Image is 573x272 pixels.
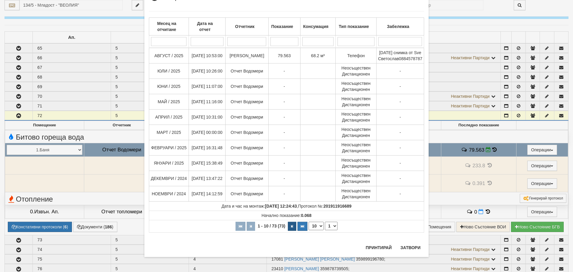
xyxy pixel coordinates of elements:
span: Протокол №: [298,204,352,209]
td: Отчет Водомери [225,186,268,202]
td: Телефон [335,48,376,63]
b: Консумация [303,24,328,29]
th: Показание: No sort applied, activate to apply an ascending sort [268,18,300,36]
b: Дата на отчет [197,21,213,32]
th: Консумация: No sort applied, activate to apply an ascending sort [300,18,335,36]
th: Отчетник: No sort applied, activate to apply an ascending sort [225,18,268,36]
button: Принтирай [362,243,395,252]
span: 1 - 10 / 73 (73) [256,224,287,228]
td: Неосъществен Дистанционен [335,186,376,202]
td: Отчет Водомери [225,94,268,110]
th: Месец на отчитане: No sort applied, activate to apply an ascending sort [149,18,189,36]
span: - [399,130,401,135]
td: [DATE] 13:47:22 [189,171,225,186]
span: - [399,99,401,104]
span: Начално показание: [261,213,311,218]
td: [DATE] 10:26:00 [189,63,225,79]
td: ФЕВРУАРИ / 2025 [149,140,189,156]
th: Тип показание: No sort applied, activate to apply an ascending sort [335,18,376,36]
span: - [399,115,401,119]
span: - [399,69,401,73]
td: Неосъществен Дистанционен [335,171,376,186]
td: Отчет Водомери [225,125,268,140]
span: - [284,69,285,73]
td: , [149,202,424,211]
strong: [DATE] 12:24:43 [265,204,297,209]
td: ЯНУАРИ / 2025 [149,156,189,171]
button: Първа страница [236,222,245,231]
td: [DATE] 11:07:00 [189,79,225,94]
td: ЮНИ / 2025 [149,79,189,94]
th: Забележка: No sort applied, activate to apply an ascending sort [376,18,424,36]
span: [DATE] снимка от Sve Светослав0884578787 [378,50,422,61]
button: Предишна страница [247,222,255,231]
b: Тип показание [339,24,369,29]
select: Брой редове на страница [309,222,324,230]
span: 79.563 [278,53,291,58]
th: Дата на отчет: No sort applied, activate to apply an ascending sort [189,18,225,36]
button: Затвори [397,243,424,252]
td: [DATE] 11:16:00 [189,94,225,110]
strong: 201911916689 [323,204,351,209]
span: - [399,84,401,89]
td: [DATE] 16:31:48 [189,140,225,156]
b: Забележка [387,24,409,29]
span: - [284,191,285,196]
b: Показание [271,24,293,29]
td: Неосъществен Дистанционен [335,110,376,125]
td: [DATE] 10:31:00 [189,110,225,125]
button: Последна страница [297,222,307,231]
span: - [284,130,285,135]
span: 68.2 м³ [311,53,325,58]
td: Отчет Водомери [225,63,268,79]
td: Неосъществен Дистанционен [335,94,376,110]
span: - [284,161,285,165]
span: - [284,176,285,181]
td: [DATE] 14:12:59 [189,186,225,202]
td: МАРТ / 2025 [149,125,189,140]
td: АВГУСТ / 2025 [149,48,189,63]
td: [DATE] 00:00:00 [189,125,225,140]
td: МАЙ / 2025 [149,94,189,110]
span: - [399,191,401,196]
select: Страница номер [325,222,337,230]
td: ДЕКЕМВРИ / 2024 [149,171,189,186]
b: Месец на отчитане [157,21,176,32]
span: - [284,145,285,150]
td: Отчет Водомери [225,110,268,125]
td: [DATE] 15:38:49 [189,156,225,171]
td: Отчет Водомери [225,79,268,94]
td: АПРИЛ / 2025 [149,110,189,125]
td: Неосъществен Дистанционен [335,156,376,171]
td: Отчет Водомери [225,171,268,186]
td: Отчет Водомери [225,140,268,156]
span: - [399,145,401,150]
td: ЮЛИ / 2025 [149,63,189,79]
td: Неосъществен Дистанционен [335,140,376,156]
span: Дата и час на монтаж: [221,204,297,209]
b: Отчетник [235,24,254,29]
td: [PERSON_NAME] [225,48,268,63]
strong: 0.068 [301,213,312,218]
td: Неосъществен Дистанционен [335,63,376,79]
span: - [284,99,285,104]
span: - [399,176,401,181]
td: НОЕМВРИ / 2024 [149,186,189,202]
span: - [284,84,285,89]
button: Следваща страница [288,222,296,231]
span: - [399,161,401,165]
td: Неосъществен Дистанционен [335,79,376,94]
td: Неосъществен Дистанционен [335,125,376,140]
td: Отчет Водомери [225,156,268,171]
span: - [284,115,285,119]
td: [DATE] 10:53:00 [189,48,225,63]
